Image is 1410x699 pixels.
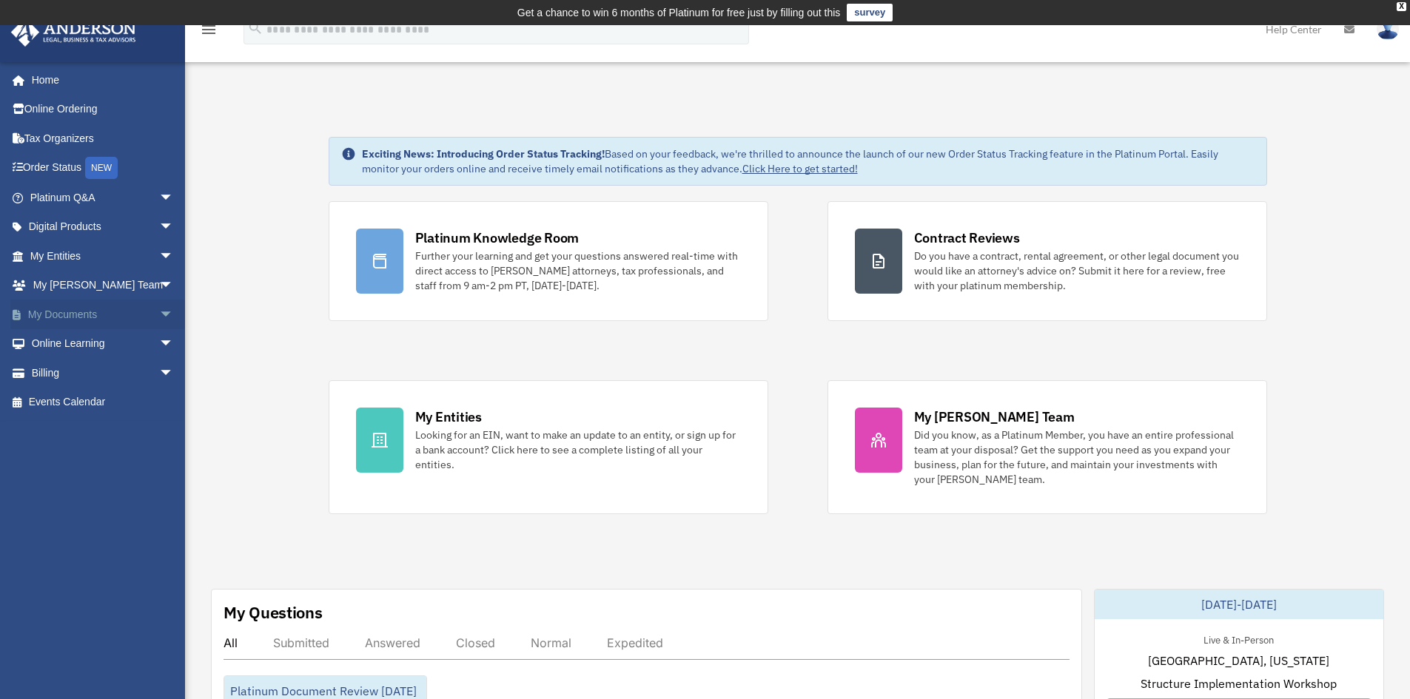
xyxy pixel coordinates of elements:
a: Online Learningarrow_drop_down [10,329,196,359]
div: Contract Reviews [914,229,1020,247]
span: Structure Implementation Workshop [1141,675,1337,692]
img: User Pic [1377,18,1399,40]
span: arrow_drop_down [159,271,189,301]
strong: Exciting News: Introducing Order Status Tracking! [362,147,605,161]
div: Further your learning and get your questions answered real-time with direct access to [PERSON_NAM... [415,249,741,293]
span: [GEOGRAPHIC_DATA], [US_STATE] [1148,652,1329,669]
div: Platinum Knowledge Room [415,229,580,247]
a: menu [200,26,218,38]
a: Tax Organizers [10,124,196,153]
a: My [PERSON_NAME] Team Did you know, as a Platinum Member, you have an entire professional team at... [827,380,1267,514]
div: NEW [85,157,118,179]
span: arrow_drop_down [159,300,189,330]
div: Do you have a contract, rental agreement, or other legal document you would like an attorney's ad... [914,249,1240,293]
div: All [224,635,238,650]
div: Closed [456,635,495,650]
i: menu [200,21,218,38]
div: Get a chance to win 6 months of Platinum for free just by filling out this [517,4,841,21]
div: close [1397,2,1406,11]
a: Click Here to get started! [742,162,858,175]
a: Billingarrow_drop_down [10,358,196,388]
a: survey [847,4,893,21]
div: Based on your feedback, we're thrilled to announce the launch of our new Order Status Tracking fe... [362,146,1255,176]
a: My [PERSON_NAME] Teamarrow_drop_down [10,271,196,300]
div: My Entities [415,408,482,426]
span: arrow_drop_down [159,241,189,271]
div: Normal [531,635,571,650]
a: Events Calendar [10,388,196,417]
a: Online Ordering [10,95,196,124]
div: My [PERSON_NAME] Team [914,408,1075,426]
a: Order StatusNEW [10,153,196,183]
a: Contract Reviews Do you have a contract, rental agreement, or other legal document you would like... [827,201,1267,321]
a: Digital Productsarrow_drop_down [10,212,196,242]
a: My Documentsarrow_drop_down [10,300,196,329]
a: Platinum Q&Aarrow_drop_down [10,183,196,212]
div: Looking for an EIN, want to make an update to an entity, or sign up for a bank account? Click her... [415,428,741,472]
div: Submitted [273,635,329,650]
div: Answered [365,635,420,650]
span: arrow_drop_down [159,212,189,243]
img: Anderson Advisors Platinum Portal [7,18,141,47]
span: arrow_drop_down [159,329,189,359]
div: My Questions [224,601,323,624]
a: My Entitiesarrow_drop_down [10,241,196,271]
a: Platinum Knowledge Room Further your learning and get your questions answered real-time with dire... [329,201,768,321]
i: search [247,20,263,36]
span: arrow_drop_down [159,183,189,213]
div: Expedited [607,635,663,650]
div: [DATE]-[DATE] [1095,590,1383,619]
span: arrow_drop_down [159,358,189,388]
div: Live & In-Person [1192,631,1286,646]
a: My Entities Looking for an EIN, want to make an update to an entity, or sign up for a bank accoun... [329,380,768,514]
a: Home [10,65,189,95]
div: Did you know, as a Platinum Member, you have an entire professional team at your disposal? Get th... [914,428,1240,487]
